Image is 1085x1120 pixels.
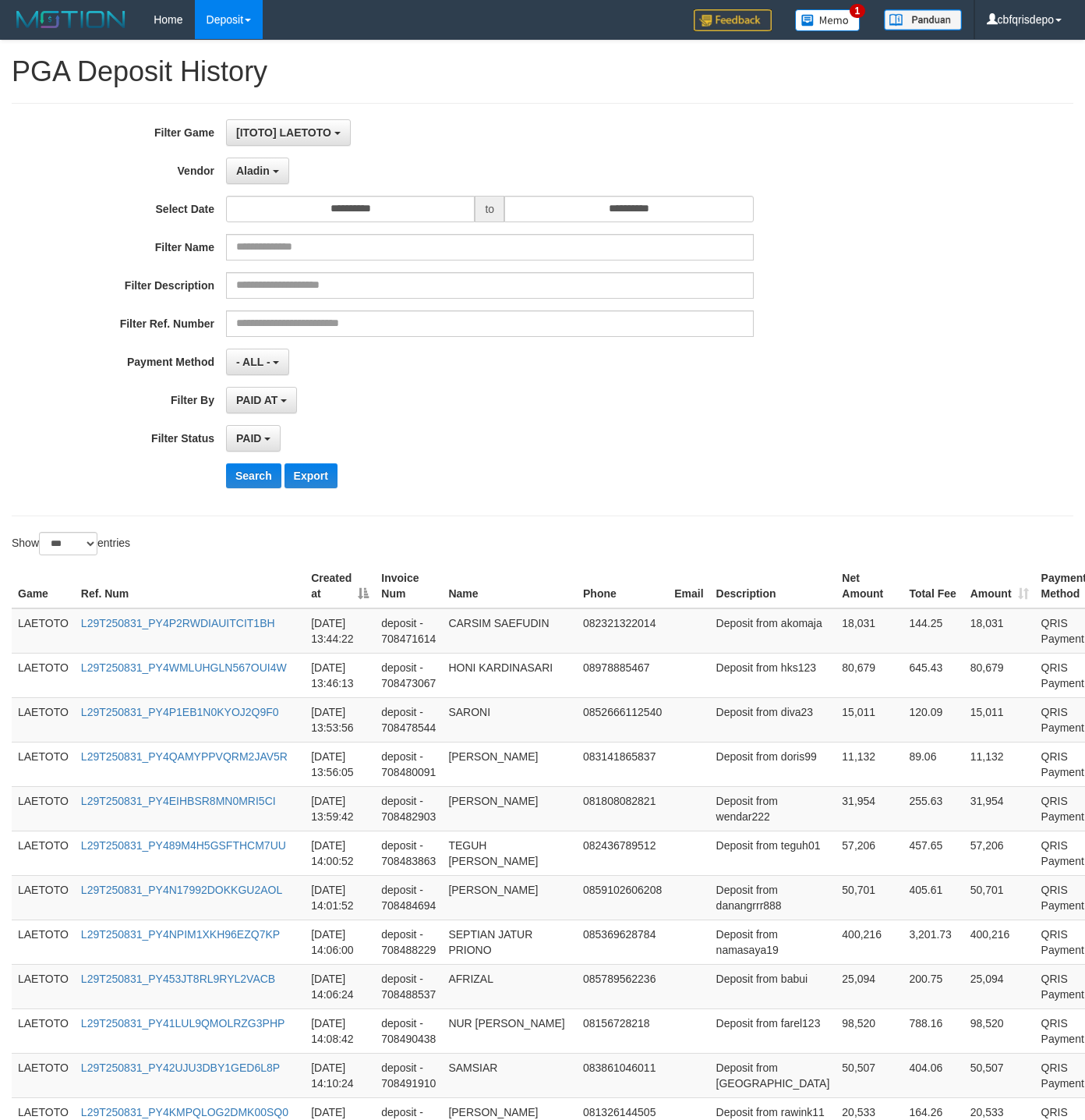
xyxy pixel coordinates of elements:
td: 50,507 [836,1053,903,1097]
td: HONI KARDINASARI [442,653,577,697]
span: to [475,196,504,222]
a: L29T250831_PY4QAMYPPVQRM2JAV5R [81,750,288,763]
td: 255.63 [903,786,963,831]
td: LAETOTO [12,653,75,697]
td: TEGUH [PERSON_NAME] [442,831,577,875]
button: Export [285,463,338,488]
td: 400,216 [836,920,903,964]
a: L29T250831_PY4P1EB1N0KYOJ2Q9F0 [81,706,279,718]
td: 31,954 [964,786,1035,831]
button: Aladin [226,158,289,184]
td: 0859102606208 [577,875,668,920]
td: 082436789512 [577,831,668,875]
td: LAETOTO [12,964,75,1008]
td: 15,011 [964,697,1035,742]
td: 31,954 [836,786,903,831]
td: 645.43 [903,653,963,697]
th: Name [442,564,577,608]
td: [DATE] 13:46:13 [305,653,375,697]
span: [ITOTO] LAETOTO [236,126,331,139]
a: L29T250831_PY4P2RWDIAUITCIT1BH [81,617,275,629]
img: Button%20Memo.svg [795,9,861,31]
td: 457.65 [903,831,963,875]
td: 25,094 [836,964,903,1008]
td: LAETOTO [12,831,75,875]
button: Search [226,463,281,488]
td: 085789562236 [577,964,668,1008]
td: 400,216 [964,920,1035,964]
td: 50,507 [964,1053,1035,1097]
th: Ref. Num [75,564,305,608]
a: L29T250831_PY4NPIM1XKH96EZQ7KP [81,928,280,941]
td: 11,132 [836,742,903,786]
td: CARSIM SAEFUDIN [442,608,577,654]
td: 80,679 [836,653,903,697]
td: Deposit from diva23 [710,697,836,742]
span: PAID [236,432,261,445]
th: Game [12,564,75,608]
td: LAETOTO [12,1053,75,1097]
td: deposit - 708471614 [375,608,442,654]
td: 144.25 [903,608,963,654]
td: deposit - 708482903 [375,786,442,831]
td: LAETOTO [12,697,75,742]
td: 200.75 [903,964,963,1008]
td: 98,520 [964,1008,1035,1053]
td: [DATE] 14:06:24 [305,964,375,1008]
td: 25,094 [964,964,1035,1008]
td: Deposit from namasaya19 [710,920,836,964]
th: Phone [577,564,668,608]
td: deposit - 708491910 [375,1053,442,1097]
img: MOTION_logo.png [12,8,130,31]
td: LAETOTO [12,1008,75,1053]
label: Show entries [12,532,130,555]
td: SARONI [442,697,577,742]
td: Deposit from doris99 [710,742,836,786]
td: Deposit from farel123 [710,1008,836,1053]
td: deposit - 708488229 [375,920,442,964]
button: PAID [226,425,281,452]
a: L29T250831_PY4WMLUHGLN567OUI4W [81,661,287,674]
td: 50,701 [836,875,903,920]
td: deposit - 708490438 [375,1008,442,1053]
th: Amount: activate to sort column ascending [964,564,1035,608]
select: Showentries [39,532,97,555]
td: 98,520 [836,1008,903,1053]
th: Created at: activate to sort column descending [305,564,375,608]
th: Description [710,564,836,608]
td: Deposit from teguh01 [710,831,836,875]
td: deposit - 708483863 [375,831,442,875]
td: [DATE] 14:00:52 [305,831,375,875]
td: SEPTIAN JATUR PRIONO [442,920,577,964]
a: L29T250831_PY41LUL9QMOLRZG3PHP [81,1017,285,1030]
img: Feedback.jpg [694,9,772,31]
td: 082321322014 [577,608,668,654]
td: [DATE] 14:08:42 [305,1008,375,1053]
th: Email [668,564,709,608]
td: 18,031 [964,608,1035,654]
button: - ALL - [226,349,289,375]
a: L29T250831_PY4N17992DOKKGU2AOL [81,884,282,896]
td: 788.16 [903,1008,963,1053]
img: panduan.png [884,9,962,30]
td: 083141865837 [577,742,668,786]
td: Deposit from hks123 [710,653,836,697]
td: 083861046011 [577,1053,668,1097]
td: deposit - 708484694 [375,875,442,920]
td: LAETOTO [12,875,75,920]
td: 57,206 [964,831,1035,875]
td: [DATE] 13:44:22 [305,608,375,654]
td: AFRIZAL [442,964,577,1008]
td: 50,701 [964,875,1035,920]
td: 57,206 [836,831,903,875]
span: Aladin [236,165,270,177]
h1: PGA Deposit History [12,56,1073,87]
td: 085369628784 [577,920,668,964]
td: 15,011 [836,697,903,742]
td: LAETOTO [12,608,75,654]
td: [DATE] 14:10:24 [305,1053,375,1097]
td: 08978885467 [577,653,668,697]
td: deposit - 708473067 [375,653,442,697]
td: Deposit from akomaja [710,608,836,654]
th: Invoice Num [375,564,442,608]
